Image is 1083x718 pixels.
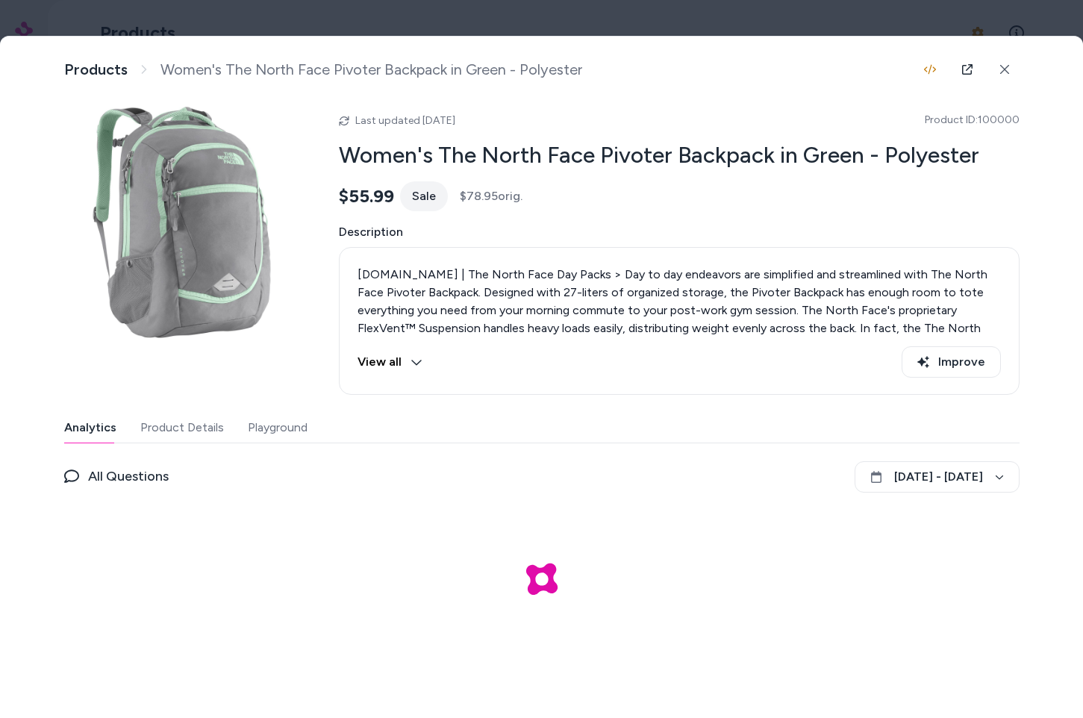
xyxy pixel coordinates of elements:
[64,413,116,443] button: Analytics
[64,102,303,341] img: the-north-face-pivoter-backpack-women-s-.jpg
[88,466,169,487] span: All Questions
[64,60,128,79] a: Products
[460,187,522,205] span: $78.95 orig.
[902,346,1001,378] button: Improve
[140,413,224,443] button: Product Details
[400,181,448,211] div: Sale
[925,113,1020,128] span: Product ID: 100000
[339,185,394,207] span: $55.99
[160,60,582,79] span: Women's The North Face Pivoter Backpack in Green - Polyester
[339,223,1020,241] span: Description
[855,461,1020,493] button: [DATE] - [DATE]
[358,346,422,378] button: View all
[355,114,455,127] span: Last updated [DATE]
[339,141,1020,169] h2: Women's The North Face Pivoter Backpack in Green - Polyester
[248,413,308,443] button: Playground
[358,266,1001,445] p: [DOMAIN_NAME] | The North Face Day Packs > Day to day endeavors are simplified and streamlined wi...
[64,60,582,79] nav: breadcrumb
